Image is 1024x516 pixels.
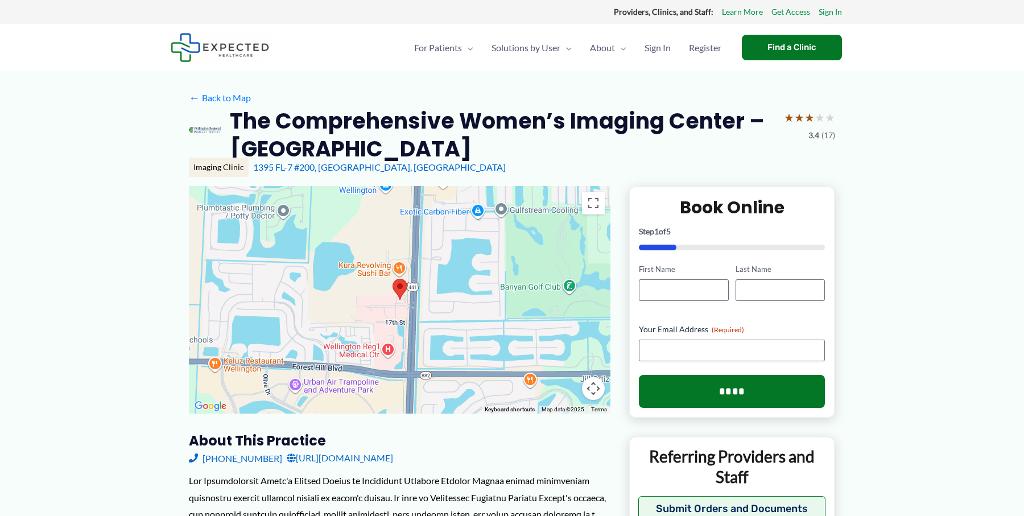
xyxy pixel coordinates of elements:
span: 5 [666,226,671,236]
p: Step of [639,228,825,236]
button: Map camera controls [582,377,605,400]
h2: The Comprehensive Women’s Imaging Center – [GEOGRAPHIC_DATA] [230,107,775,163]
label: First Name [639,264,728,275]
a: Find a Clinic [742,35,842,60]
span: Register [689,28,721,68]
img: Expected Healthcare Logo - side, dark font, small [171,33,269,62]
span: For Patients [414,28,462,68]
a: Open this area in Google Maps (opens a new window) [192,399,229,414]
a: [PHONE_NUMBER] [189,449,282,467]
span: Menu Toggle [462,28,473,68]
a: Register [680,28,730,68]
span: Menu Toggle [560,28,572,68]
span: Solutions by User [492,28,560,68]
span: 3.4 [808,128,819,143]
button: Toggle fullscreen view [582,192,605,214]
nav: Primary Site Navigation [405,28,730,68]
span: About [590,28,615,68]
a: [URL][DOMAIN_NAME] [287,449,393,467]
a: AboutMenu Toggle [581,28,635,68]
a: Solutions by UserMenu Toggle [482,28,581,68]
span: Menu Toggle [615,28,626,68]
a: ←Back to Map [189,89,251,106]
a: For PatientsMenu Toggle [405,28,482,68]
span: Sign In [645,28,671,68]
span: ★ [815,107,825,128]
span: 1 [654,226,659,236]
span: (17) [821,128,835,143]
div: Imaging Clinic [189,158,249,177]
a: Sign In [819,5,842,19]
span: Map data ©2025 [542,406,584,412]
h3: About this practice [189,432,610,449]
span: ← [189,92,200,103]
label: Last Name [736,264,825,275]
strong: Providers, Clinics, and Staff: [614,7,713,16]
a: Get Access [771,5,810,19]
img: Google [192,399,229,414]
label: Your Email Address [639,324,825,335]
p: Referring Providers and Staff [638,446,825,488]
h2: Book Online [639,196,825,218]
span: ★ [794,107,804,128]
span: ★ [784,107,794,128]
a: Sign In [635,28,680,68]
a: 1395 FL-7 #200, [GEOGRAPHIC_DATA], [GEOGRAPHIC_DATA] [253,162,506,172]
span: ★ [825,107,835,128]
a: Terms (opens in new tab) [591,406,607,412]
button: Keyboard shortcuts [485,406,535,414]
span: (Required) [712,325,744,334]
a: Learn More [722,5,763,19]
span: ★ [804,107,815,128]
